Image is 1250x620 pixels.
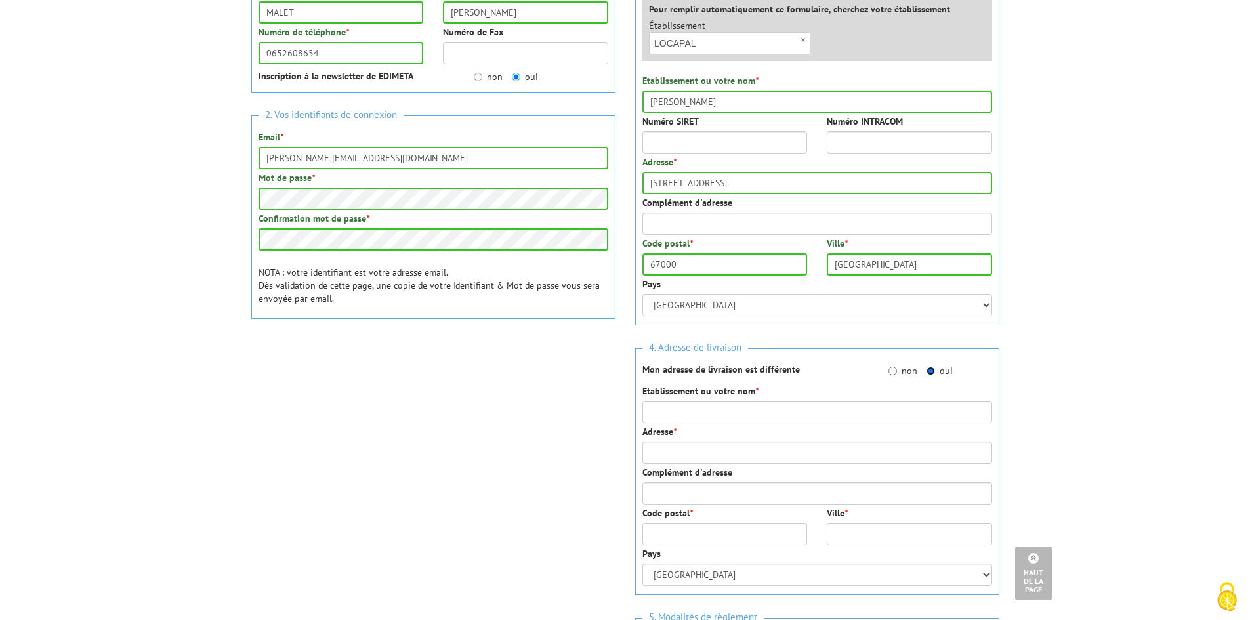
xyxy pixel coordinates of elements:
[259,26,349,39] label: Numéro de téléphone
[259,106,404,124] span: 2. Vos identifiants de connexion
[259,131,283,144] label: Email
[474,70,503,83] label: non
[259,266,608,305] p: NOTA : votre identifiant est votre adresse email. Dès validation de cette page, une copie de votr...
[639,19,821,54] div: Établissement
[642,547,661,560] label: Pays
[259,212,369,225] label: Confirmation mot de passe
[827,237,848,250] label: Ville
[642,425,677,438] label: Adresse
[827,115,903,128] label: Numéro INTRACOM
[642,363,800,375] strong: Mon adresse de livraison est différente
[927,367,935,375] input: oui
[642,74,759,87] label: Etablissement ou votre nom
[259,70,413,82] strong: Inscription à la newsletter de EDIMETA
[642,155,677,169] label: Adresse
[512,73,520,81] input: oui
[642,384,759,398] label: Etablissement ou votre nom
[642,196,732,209] label: Complément d'adresse
[1211,581,1243,613] img: Cookies (fenêtre modale)
[474,73,482,81] input: non
[642,506,693,520] label: Code postal
[1015,547,1052,600] a: Haut de la page
[642,278,661,291] label: Pays
[443,26,503,39] label: Numéro de Fax
[642,237,693,250] label: Code postal
[888,364,917,377] label: non
[642,115,699,128] label: Numéro SIRET
[259,171,315,184] label: Mot de passe
[888,367,897,375] input: non
[251,342,451,393] iframe: reCAPTCHA
[642,339,748,357] span: 4. Adresse de livraison
[827,506,848,520] label: Ville
[1204,575,1250,620] button: Cookies (fenêtre modale)
[642,466,732,479] label: Complément d'adresse
[649,3,950,16] label: Pour remplir automatiquement ce formulaire, cherchez votre établissement
[512,70,538,83] label: oui
[927,364,953,377] label: oui
[796,32,810,49] span: ×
